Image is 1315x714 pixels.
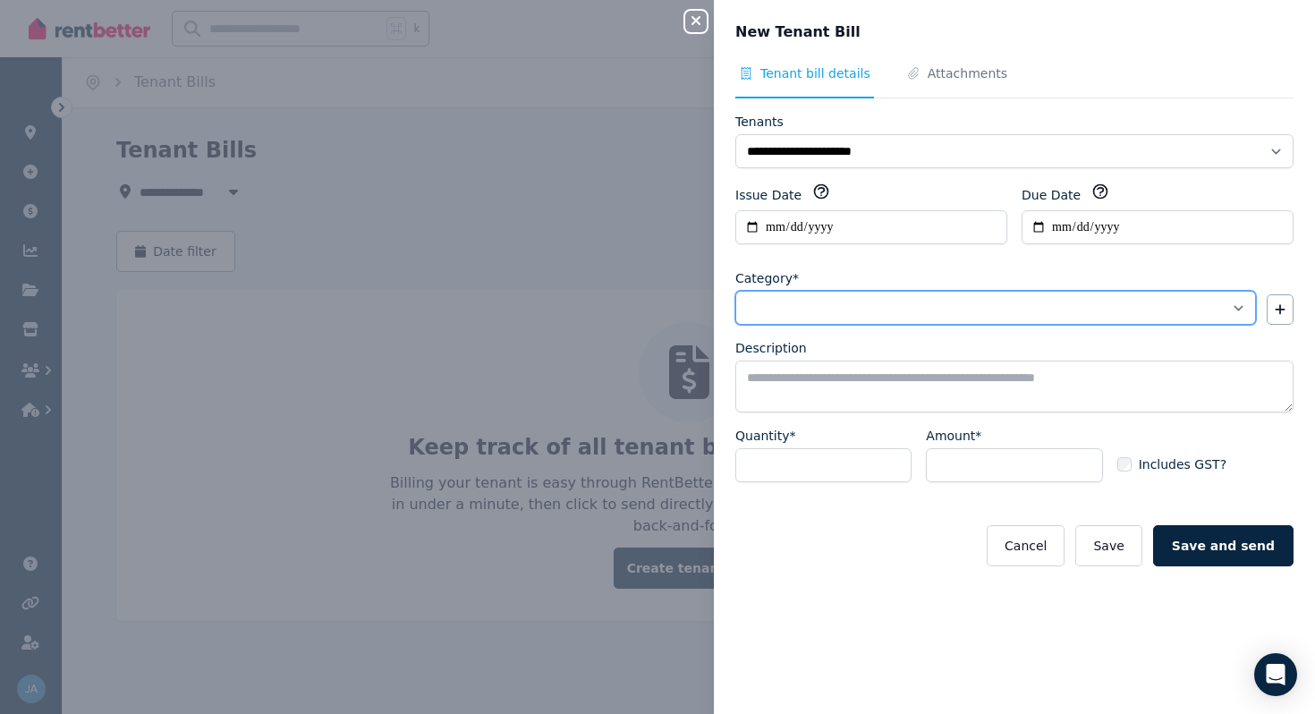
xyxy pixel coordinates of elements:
[987,525,1065,566] button: Cancel
[1022,186,1081,204] label: Due Date
[735,339,807,357] label: Description
[1139,455,1226,473] span: Includes GST?
[928,64,1007,82] span: Attachments
[735,427,796,445] label: Quantity*
[1254,653,1297,696] div: Open Intercom Messenger
[735,269,799,287] label: Category*
[735,64,1294,98] nav: Tabs
[735,113,784,131] label: Tenants
[1075,525,1141,566] button: Save
[1117,457,1132,472] input: Includes GST?
[926,427,981,445] label: Amount*
[1153,525,1294,566] button: Save and send
[735,186,802,204] label: Issue Date
[735,21,861,43] span: New Tenant Bill
[760,64,870,82] span: Tenant bill details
